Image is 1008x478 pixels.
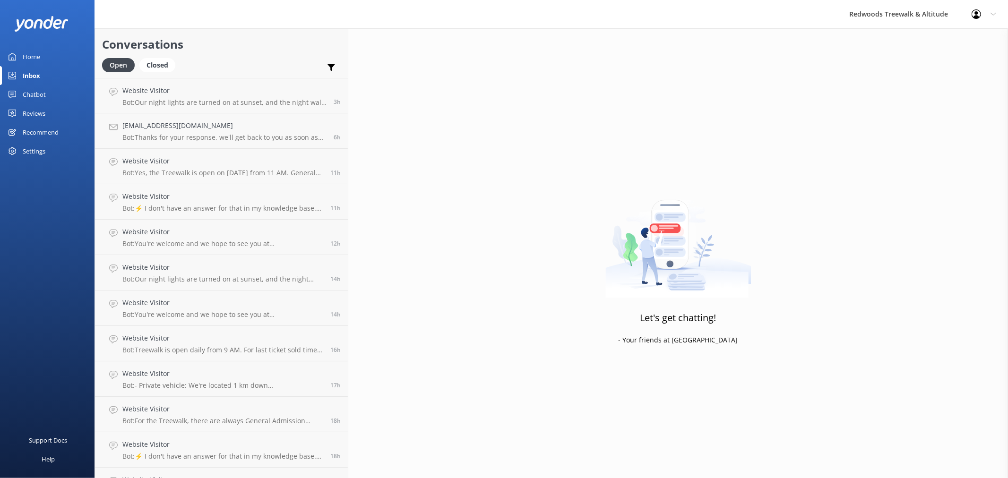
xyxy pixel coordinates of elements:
p: Bot: Our night lights are turned on at sunset, and the night walk starts 20 minutes thereafter. W... [122,275,323,283]
img: yonder-white-logo.png [14,16,69,32]
div: Closed [139,58,175,72]
div: Support Docs [29,431,68,450]
p: - Your friends at [GEOGRAPHIC_DATA] [619,335,738,345]
p: Bot: Yes, the Treewalk is open on [DATE] from 11 AM. General Admission tickets cannot be booked i... [122,169,323,177]
h3: Let's get chatting! [640,310,716,325]
span: Sep 15 2025 05:33am (UTC +12:00) Pacific/Auckland [334,133,341,141]
h4: Website Visitor [122,191,323,202]
p: Bot: Thanks for your response, we'll get back to you as soon as we can during opening hours. [122,133,327,142]
div: Recommend [23,123,59,142]
h4: Website Visitor [122,333,323,343]
h4: [EMAIL_ADDRESS][DOMAIN_NAME] [122,120,327,131]
p: Bot: - Private vehicle: We're located 1 km down [GEOGRAPHIC_DATA]/[GEOGRAPHIC_DATA] (access off [... [122,381,323,390]
a: Website VisitorBot:Treewalk is open daily from 9 AM. For last ticket sold times, please check our... [95,326,348,361]
h4: Website Visitor [122,368,323,379]
div: Home [23,47,40,66]
span: Sep 14 2025 06:48pm (UTC +12:00) Pacific/Auckland [330,381,341,389]
div: Settings [23,142,45,161]
a: Website VisitorBot:You're welcome and we hope to see you at [GEOGRAPHIC_DATA] & Altitude soon!14h [95,290,348,326]
div: Open [102,58,135,72]
span: Sep 15 2025 12:55am (UTC +12:00) Pacific/Auckland [330,204,341,212]
a: Website VisitorBot:You're welcome and we hope to see you at [GEOGRAPHIC_DATA] & Altitude soon!12h [95,220,348,255]
h4: Website Visitor [122,298,323,308]
a: Website VisitorBot:For the Treewalk, there are always General Admission tickets available online ... [95,397,348,432]
p: Bot: ⚡ I don't have an answer for that in my knowledge base. Please try and rephrase your questio... [122,452,323,461]
div: Reviews [23,104,45,123]
a: Website VisitorBot:Our night lights are turned on at sunset, and the night walk starts 20 minutes... [95,255,348,290]
a: [EMAIL_ADDRESS][DOMAIN_NAME]Bot:Thanks for your response, we'll get back to you as soon as we can... [95,113,348,149]
div: Chatbot [23,85,46,104]
a: Website VisitorBot:⚡ I don't have an answer for that in my knowledge base. Please try and rephras... [95,432,348,468]
a: Open [102,60,139,70]
h4: Website Visitor [122,404,323,414]
p: Bot: You're welcome and we hope to see you at [GEOGRAPHIC_DATA] & Altitude soon! [122,239,323,248]
p: Bot: ⚡ I don't have an answer for that in my knowledge base. Please try and rephrase your questio... [122,204,323,213]
p: Bot: Our night lights are turned on at sunset, and the night walk starts 20 minutes thereafter. W... [122,98,327,107]
span: Sep 14 2025 05:58pm (UTC +12:00) Pacific/Auckland [330,452,341,460]
h4: Website Visitor [122,439,323,450]
h2: Conversations [102,35,341,53]
a: Website VisitorBot:⚡ I don't have an answer for that in my knowledge base. Please try and rephras... [95,184,348,220]
a: Website VisitorBot:- Private vehicle: We're located 1 km down [GEOGRAPHIC_DATA]/[GEOGRAPHIC_DATA]... [95,361,348,397]
p: Bot: For the Treewalk, there are always General Admission tickets available online and onsite. Fo... [122,417,323,425]
span: Sep 14 2025 06:22pm (UTC +12:00) Pacific/Auckland [330,417,341,425]
div: Help [42,450,55,469]
h4: Website Visitor [122,156,323,166]
span: Sep 14 2025 09:57pm (UTC +12:00) Pacific/Auckland [330,275,341,283]
img: artwork of a man stealing a conversation from at giant smartphone [605,180,751,298]
p: Bot: Treewalk is open daily from 9 AM. For last ticket sold times, please check our website FAQs ... [122,346,323,354]
span: Sep 14 2025 09:28pm (UTC +12:00) Pacific/Auckland [330,310,341,318]
span: Sep 14 2025 07:53pm (UTC +12:00) Pacific/Auckland [330,346,341,354]
p: Bot: You're welcome and we hope to see you at [GEOGRAPHIC_DATA] & Altitude soon! [122,310,323,319]
h4: Website Visitor [122,262,323,273]
span: Sep 15 2025 12:11am (UTC +12:00) Pacific/Auckland [330,239,341,248]
h4: Website Visitor [122,85,327,96]
div: Inbox [23,66,40,85]
h4: Website Visitor [122,227,323,237]
span: Sep 15 2025 01:20am (UTC +12:00) Pacific/Auckland [330,169,341,177]
a: Website VisitorBot:Our night lights are turned on at sunset, and the night walk starts 20 minutes... [95,78,348,113]
span: Sep 15 2025 09:13am (UTC +12:00) Pacific/Auckland [334,98,341,106]
a: Closed [139,60,180,70]
a: Website VisitorBot:Yes, the Treewalk is open on [DATE] from 11 AM. General Admission tickets cann... [95,149,348,184]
